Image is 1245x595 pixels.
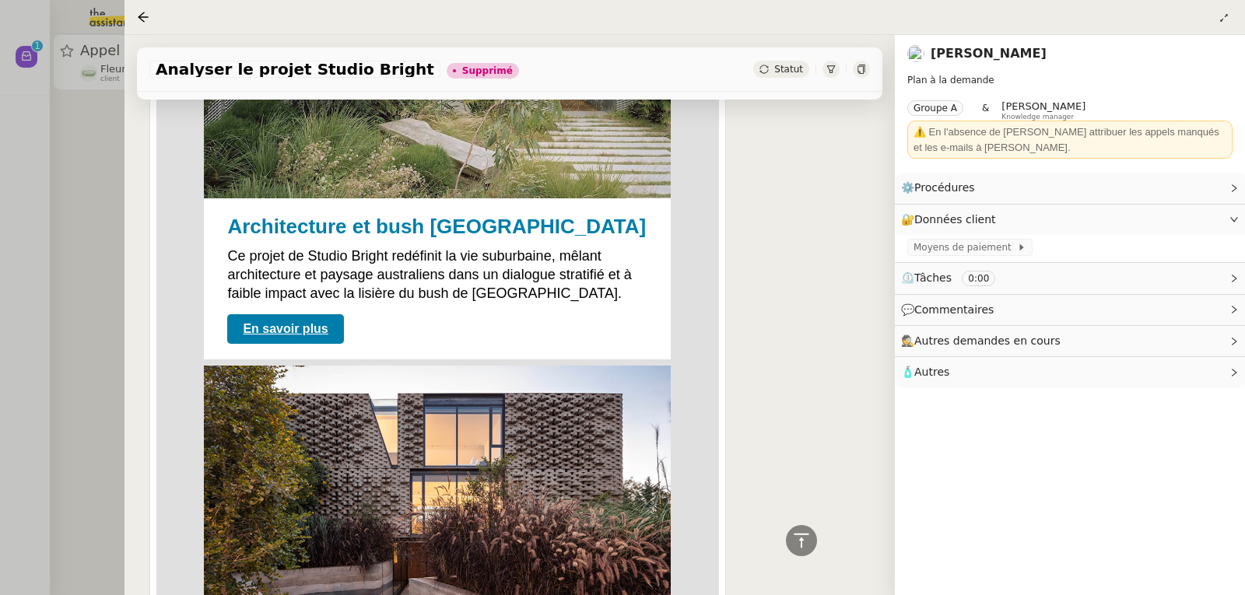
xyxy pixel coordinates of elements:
[895,205,1245,235] div: 🔐Données client
[227,214,647,239] h1: Architecture et bush [GEOGRAPHIC_DATA]
[901,271,1008,284] span: ⏲️
[907,75,994,86] span: Plan à la demande
[1001,100,1085,121] app-user-label: Knowledge manager
[914,303,994,316] span: Commentaires
[907,100,963,116] nz-tag: Groupe A
[914,334,1061,347] span: Autres demandes en cours
[901,366,949,378] span: 🧴
[895,295,1245,325] div: 💬Commentaires
[901,179,982,197] span: ⚙️
[901,334,1068,347] span: 🕵️
[914,240,1017,255] span: Moyens de paiement
[914,181,975,194] span: Procédures
[901,303,1001,316] span: 💬
[227,247,647,303] p: Ce projet de Studio Bright redéfinit la vie suburbaine, mêlant architecture et paysage australien...
[962,271,995,286] nz-tag: 0:00
[914,124,1226,155] div: ⚠️ En l'absence de [PERSON_NAME] attribuer les appels manqués et les e-mails à [PERSON_NAME].
[901,211,1002,229] span: 🔐
[982,100,989,121] span: &
[895,326,1245,356] div: 🕵️Autres demandes en cours
[156,61,434,77] span: Analyser le projet Studio Bright
[1001,113,1074,121] span: Knowledge manager
[895,357,1245,387] div: 🧴Autres
[243,322,328,335] u: En savoir plus
[462,66,513,75] div: Supprimé
[931,46,1047,61] a: [PERSON_NAME]
[774,64,803,75] span: Statut
[914,366,949,378] span: Autres
[1001,100,1085,112] span: [PERSON_NAME]
[895,173,1245,203] div: ⚙️Procédures
[914,271,952,284] span: Tâches
[227,314,343,344] a: En savoir plus
[914,213,996,226] span: Données client
[907,45,924,62] img: users%2FnSvcPnZyQ0RA1JfSOxSfyelNlJs1%2Favatar%2Fp1050537-640x427.jpg
[895,263,1245,293] div: ⏲️Tâches 0:00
